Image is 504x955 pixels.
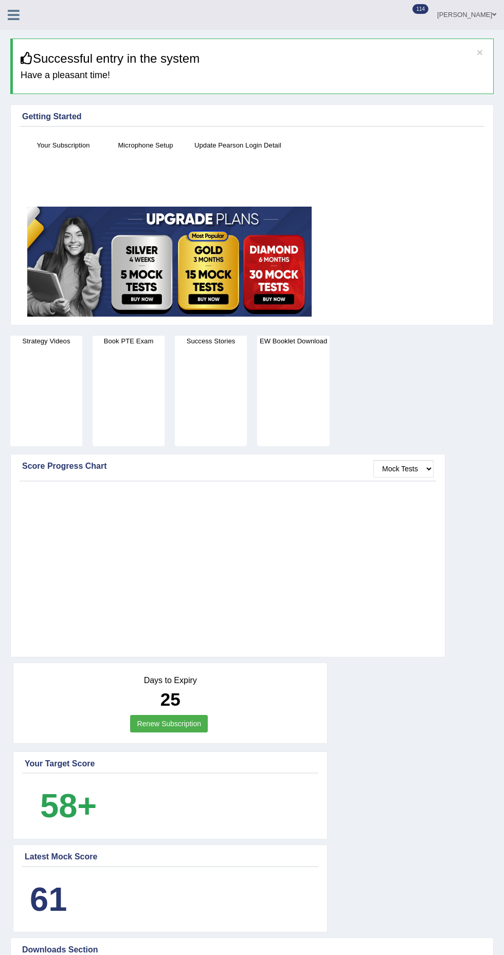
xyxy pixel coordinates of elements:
button: × [477,47,483,58]
h4: EW Booklet Download [257,336,330,346]
h4: Microphone Setup [110,140,182,151]
h3: Successful entry in the system [21,52,485,65]
b: 61 [30,880,67,918]
h4: Have a pleasant time! [21,70,485,81]
h4: Update Pearson Login Detail [192,140,284,151]
b: 25 [160,689,181,709]
h4: Strategy Videos [10,336,82,346]
div: Latest Mock Score [25,851,316,863]
h4: Success Stories [175,336,247,346]
h4: Book PTE Exam [93,336,165,346]
span: 114 [412,4,428,14]
div: Getting Started [22,111,482,123]
div: Your Target Score [25,758,316,770]
h4: Days to Expiry [25,676,316,685]
img: small5.jpg [27,207,312,317]
div: Score Progress Chart [22,460,434,472]
a: Renew Subscription [130,715,208,732]
b: 58+ [40,787,97,824]
h4: Your Subscription [27,140,99,151]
